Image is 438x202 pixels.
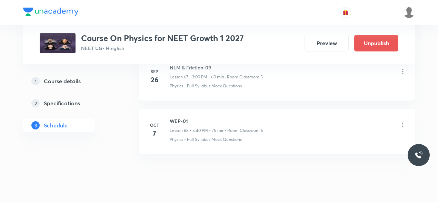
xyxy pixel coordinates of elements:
h6: NLM & Friction-09 [170,64,263,71]
h5: Schedule [44,121,68,129]
button: Unpublish [354,35,398,51]
p: • Room Classroom 5 [225,127,263,134]
h6: Sep [148,68,161,75]
p: Physics - Full Syllabus Mock Questions [170,136,242,143]
img: Company Logo [23,8,79,16]
p: 1 [31,77,40,85]
img: ttu [415,151,423,159]
p: 2 [31,99,40,107]
img: 6f2ab85fee184ff386ca67c4effd7fe2.jpg [40,33,76,53]
a: 2Specifications [23,96,117,110]
h6: WEP-01 [170,117,263,125]
h5: Course details [44,77,81,85]
p: Lesson 67 • 3:00 PM • 60 min [170,74,224,80]
img: Arpita [403,7,415,18]
p: Physics - Full Syllabus Mock Questions [170,83,242,89]
h5: Specifications [44,99,80,107]
h4: 26 [148,75,161,85]
h3: Course On Physics for NEET Growth 1 2027 [81,33,244,43]
a: 1Course details [23,74,117,88]
p: NEET UG • Hinglish [81,45,244,52]
h4: 7 [148,128,161,138]
button: avatar [340,7,351,18]
h6: Oct [148,122,161,128]
p: Lesson 68 • 5:40 PM • 75 min [170,127,225,134]
button: Preview [305,35,349,51]
img: avatar [342,9,349,16]
p: • Room Classroom 5 [224,74,263,80]
p: 3 [31,121,40,129]
a: Company Logo [23,8,79,18]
